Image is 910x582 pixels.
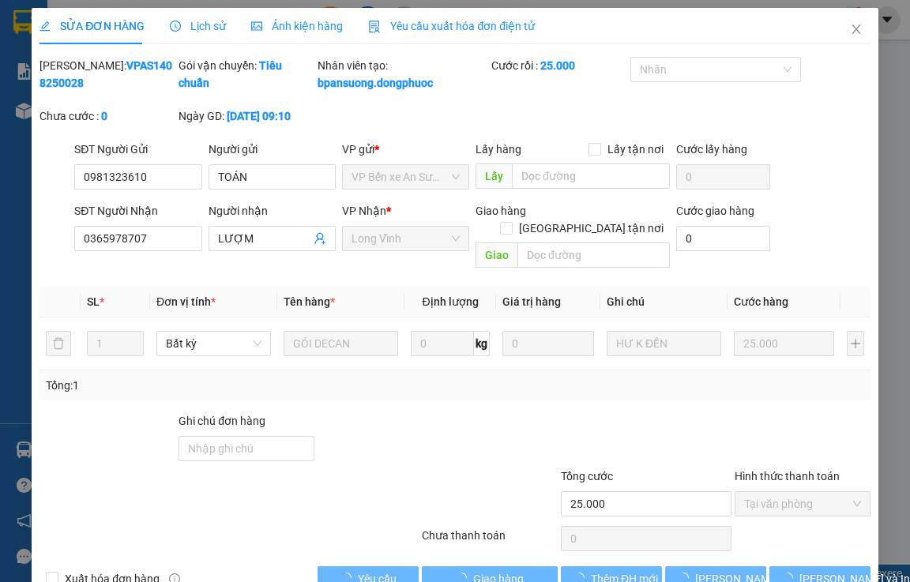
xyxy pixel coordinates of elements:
[170,20,226,32] span: Lịch sử
[512,163,670,189] input: Dọc đường
[368,20,535,32] span: Yêu cầu xuất hóa đơn điện tử
[476,143,521,156] span: Lấy hàng
[422,295,478,308] span: Định lượng
[476,242,517,268] span: Giao
[476,163,512,189] span: Lấy
[318,77,433,89] b: bpansuong.dongphuoc
[676,205,754,217] label: Cước giao hàng
[39,20,145,32] span: SỬA ĐƠN HÀNG
[352,165,460,189] span: VP Bến xe An Sương
[179,57,314,92] div: Gói vận chuyển:
[74,141,201,158] div: SĐT Người Gửi
[513,220,670,237] span: [GEOGRAPHIC_DATA] tận nơi
[420,527,559,554] div: Chưa thanh toán
[600,287,728,317] th: Ghi chú
[227,110,291,122] b: [DATE] 09:10
[342,205,386,217] span: VP Nhận
[474,331,490,356] span: kg
[607,331,721,356] input: Ghi Chú
[74,202,201,220] div: SĐT Người Nhận
[39,57,175,92] div: [PERSON_NAME]:
[284,295,335,308] span: Tên hàng
[601,141,670,158] span: Lấy tận nơi
[676,164,770,190] input: Cước lấy hàng
[744,492,861,516] span: Tại văn phòng
[209,202,336,220] div: Người nhận
[46,331,71,356] button: delete
[166,332,261,355] span: Bất kỳ
[735,470,840,482] label: Hình thức thanh toán
[314,232,326,245] span: user-add
[850,23,863,36] span: close
[284,331,398,356] input: VD: Bàn, Ghế
[87,295,100,308] span: SL
[209,141,336,158] div: Người gửi
[342,141,469,158] div: VP gửi
[734,295,788,308] span: Cước hàng
[251,20,343,32] span: Ảnh kiện hàng
[540,59,575,72] b: 25.000
[491,57,627,74] div: Cước rồi :
[734,331,834,356] input: 0
[847,331,864,356] button: plus
[676,226,770,251] input: Cước giao hàng
[179,436,314,461] input: Ghi chú đơn hàng
[39,107,175,125] div: Chưa cước :
[179,107,314,125] div: Ngày GD:
[156,295,216,308] span: Đơn vị tính
[517,242,670,268] input: Dọc đường
[502,331,594,356] input: 0
[251,21,262,32] span: picture
[352,227,460,250] span: Long Vĩnh
[502,295,561,308] span: Giá trị hàng
[101,110,107,122] b: 0
[561,470,613,482] span: Tổng cước
[368,21,381,33] img: icon
[179,415,265,427] label: Ghi chú đơn hàng
[39,21,51,32] span: edit
[676,143,747,156] label: Cước lấy hàng
[834,8,878,52] button: Close
[170,21,181,32] span: clock-circle
[318,57,488,92] div: Nhân viên tạo:
[476,205,526,217] span: Giao hàng
[46,377,352,394] div: Tổng: 1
